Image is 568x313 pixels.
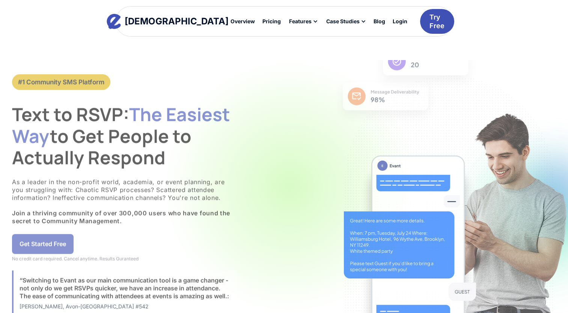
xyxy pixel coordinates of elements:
div: Try Free [429,13,444,30]
a: #1 Community SMS Platform [12,74,110,90]
div: Case Studies [326,19,360,24]
a: Try Free [420,9,454,34]
a: Blog [370,15,389,28]
p: As a leader in the non-profit world, academia, or event planning, are you struggling with: Chaoti... [12,178,237,225]
div: Login [393,19,407,24]
div: Features [285,15,322,28]
div: [DEMOGRAPHIC_DATA] [125,17,229,26]
div: No credit card required. Cancel anytime. Results Guranteed [12,256,237,262]
div: Case Studies [322,15,370,28]
a: Overview [227,15,259,28]
div: Features [289,19,312,24]
h1: Text to RSVP: to Get People to Actually Respond [12,104,237,169]
div: [PERSON_NAME], Avon-[GEOGRAPHIC_DATA] #542 [20,303,231,310]
div: Blog [374,19,385,24]
a: Get Started Free [12,234,74,254]
span: The Easiest Way [12,102,230,148]
a: Pricing [259,15,285,28]
a: Login [389,15,411,28]
div: Overview [231,19,255,24]
strong: Join a thriving community of over 300,000 users who have found the secret to Community Management. [12,209,230,225]
a: home [114,14,221,29]
div: “Switching to Evant as our main communication tool is a game changer - not only do we get RSVPs q... [20,277,231,300]
div: Pricing [262,19,281,24]
div: #1 Community SMS Platform [18,78,104,86]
